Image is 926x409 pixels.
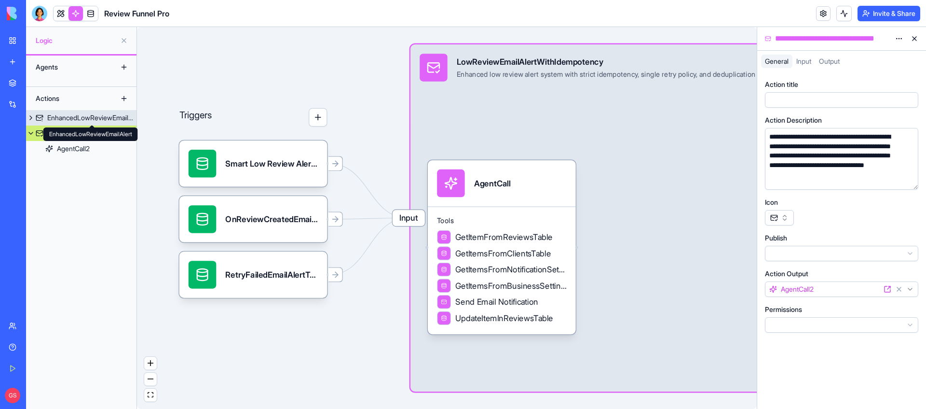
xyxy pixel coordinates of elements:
div: Enhanced low review alert system with strict idempotency, single retry policy, and deduplication ... [457,70,803,79]
button: fit view [144,389,157,402]
div: Smart Low Review Alert SystemTrigger [179,141,327,187]
span: Logic [36,36,116,45]
a: LowReviewEmailAlertWithIdempotency [26,126,136,141]
div: Agents [31,59,108,75]
g: Edge from 68a704c6391714e2ffb44bb4 to 68a6f0e2875cbf851a0dffb8 [329,218,408,274]
span: GetItemsFromClientsTable [455,248,551,259]
span: Input [796,57,811,65]
span: GetItemsFromNotificationSettingsTable [455,264,566,275]
span: Output [819,57,840,65]
div: AgentCallToolsGetItemFromReviewsTableGetItemsFromClientsTableGetItemsFromNotificationSettingsTabl... [428,160,576,335]
button: zoom in [144,357,157,370]
button: zoom out [144,373,157,386]
div: AgentCall [474,178,511,189]
span: UpdateItemInReviewsTable [455,312,553,324]
img: logo [7,7,67,20]
a: AgentCall2 [26,141,136,156]
label: Permissions [765,305,802,314]
a: EnhancedLowReviewEmailAlert [26,110,136,126]
div: RetryFailedEmailAlertTrigger [179,252,327,298]
g: Edge from 68a70499391714e2ffb4367e to 68a6f0e2875cbf851a0dffb8 [329,218,408,219]
div: EnhancedLowReviewEmailAlert [47,113,136,123]
div: RetryFailedEmailAlertTrigger [225,269,318,281]
span: Send Email Notification [455,296,538,308]
g: Edge from 68a6f0ea875cbf851a0e00af to 68a6f0e2875cbf851a0dffb8 [329,164,408,218]
div: OnReviewCreatedEmailAlertTrigger [225,213,318,225]
div: LowReviewEmailAlertWithIdempotency [457,56,803,68]
div: EnhancedLowReviewEmailAlert [43,127,138,141]
label: Action title [765,80,798,89]
label: Action Description [765,115,822,125]
p: Triggers [179,108,212,127]
span: GetItemFromReviewsTable [455,231,552,243]
div: OnReviewCreatedEmailAlertTrigger [179,196,327,242]
div: Actions [31,91,108,106]
div: InputLowReviewEmailAlertWithIdempotencyEnhanced low review alert system with strict idempotency, ... [410,44,877,392]
label: Icon [765,197,778,207]
span: General [765,57,789,65]
span: Input [393,210,425,226]
label: Action Output [765,269,808,279]
span: GS [5,388,20,403]
div: Triggers [179,71,327,298]
label: Publish [765,233,787,243]
button: Invite & Share [858,6,920,21]
div: AgentCall2 [57,144,90,154]
div: Smart Low Review Alert SystemTrigger [225,158,318,169]
span: Review Funnel Pro [104,8,169,19]
span: GetItemsFromBusinessSettingsTable [455,280,566,292]
span: Tools [437,216,566,226]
